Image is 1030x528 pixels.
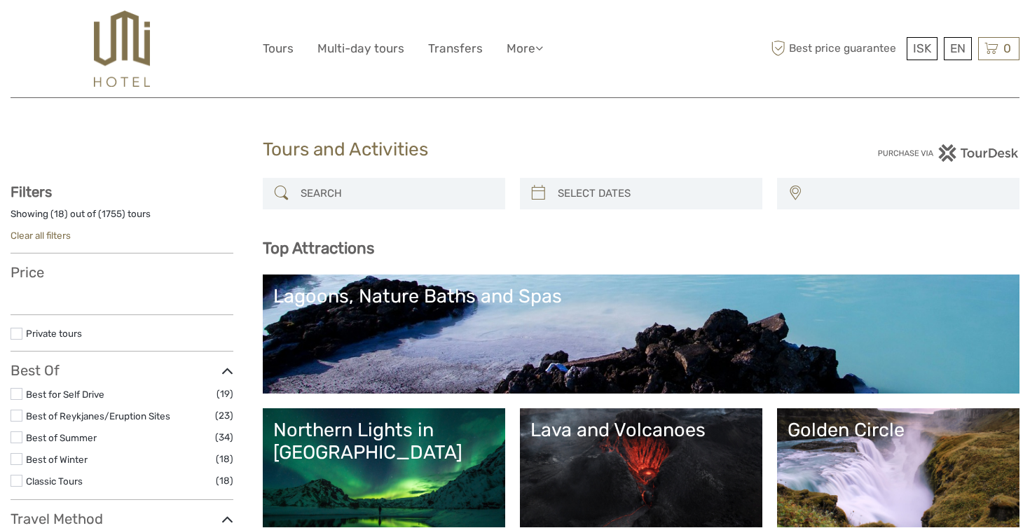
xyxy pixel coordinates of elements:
div: Lava and Volcanoes [530,419,752,441]
a: Golden Circle [788,419,1009,517]
span: (23) [215,408,233,424]
span: (18) [216,473,233,489]
a: Lagoons, Nature Baths and Spas [273,285,1009,383]
a: Northern Lights in [GEOGRAPHIC_DATA] [273,419,495,517]
input: SELECT DATES [552,181,755,206]
a: Transfers [428,39,483,59]
div: EN [944,37,972,60]
a: Clear all filters [11,230,71,241]
label: 18 [54,207,64,221]
strong: Filters [11,183,52,200]
span: Best price guarantee [767,37,903,60]
div: Lagoons, Nature Baths and Spas [273,285,1009,307]
a: Tours [263,39,294,59]
input: SEARCH [295,181,498,206]
label: 1755 [102,207,122,221]
img: PurchaseViaTourDesk.png [877,144,1019,162]
span: ISK [913,41,931,55]
a: Best of Reykjanes/Eruption Sites [26,410,170,422]
h1: Tours and Activities [263,139,767,161]
a: Best of Winter [26,454,88,465]
span: (18) [216,451,233,467]
div: Northern Lights in [GEOGRAPHIC_DATA] [273,419,495,464]
a: Best for Self Drive [26,389,104,400]
img: 526-1e775aa5-7374-4589-9d7e-5793fb20bdfc_logo_big.jpg [94,11,149,87]
span: 0 [1001,41,1013,55]
span: (19) [217,386,233,402]
a: More [507,39,543,59]
div: Showing ( ) out of ( ) tours [11,207,233,229]
span: (34) [215,429,233,445]
a: Private tours [26,328,82,339]
a: Multi-day tours [317,39,404,59]
div: Golden Circle [788,419,1009,441]
h3: Price [11,264,233,281]
b: Top Attractions [263,239,374,258]
h3: Best Of [11,362,233,379]
a: Best of Summer [26,432,97,443]
a: Classic Tours [26,475,83,487]
h3: Travel Method [11,510,233,527]
a: Lava and Volcanoes [530,419,752,517]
